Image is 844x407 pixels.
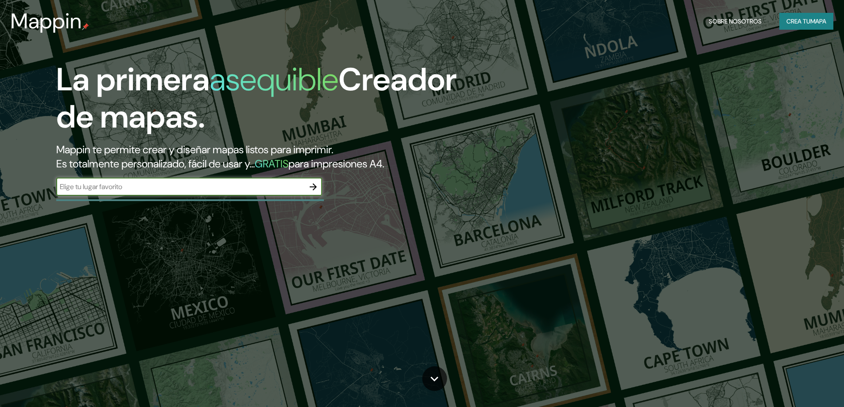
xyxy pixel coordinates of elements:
font: Mappin te permite crear y diseñar mapas listos para imprimir. [56,143,333,156]
font: para impresiones A4. [288,157,384,171]
font: Creador de mapas. [56,59,457,137]
font: GRATIS [255,157,288,171]
font: asequible [210,59,338,100]
font: mapa [810,17,826,25]
font: Crea tu [786,17,810,25]
font: Es totalmente personalizado, fácil de usar y... [56,157,255,171]
img: pin de mapeo [82,23,89,30]
button: Sobre nosotros [705,13,765,30]
font: La primera [56,59,210,100]
iframe: Help widget launcher [765,372,834,397]
input: Elige tu lugar favorito [56,182,304,192]
font: Sobre nosotros [709,17,762,25]
button: Crea tumapa [779,13,833,30]
font: Mappin [11,7,82,35]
